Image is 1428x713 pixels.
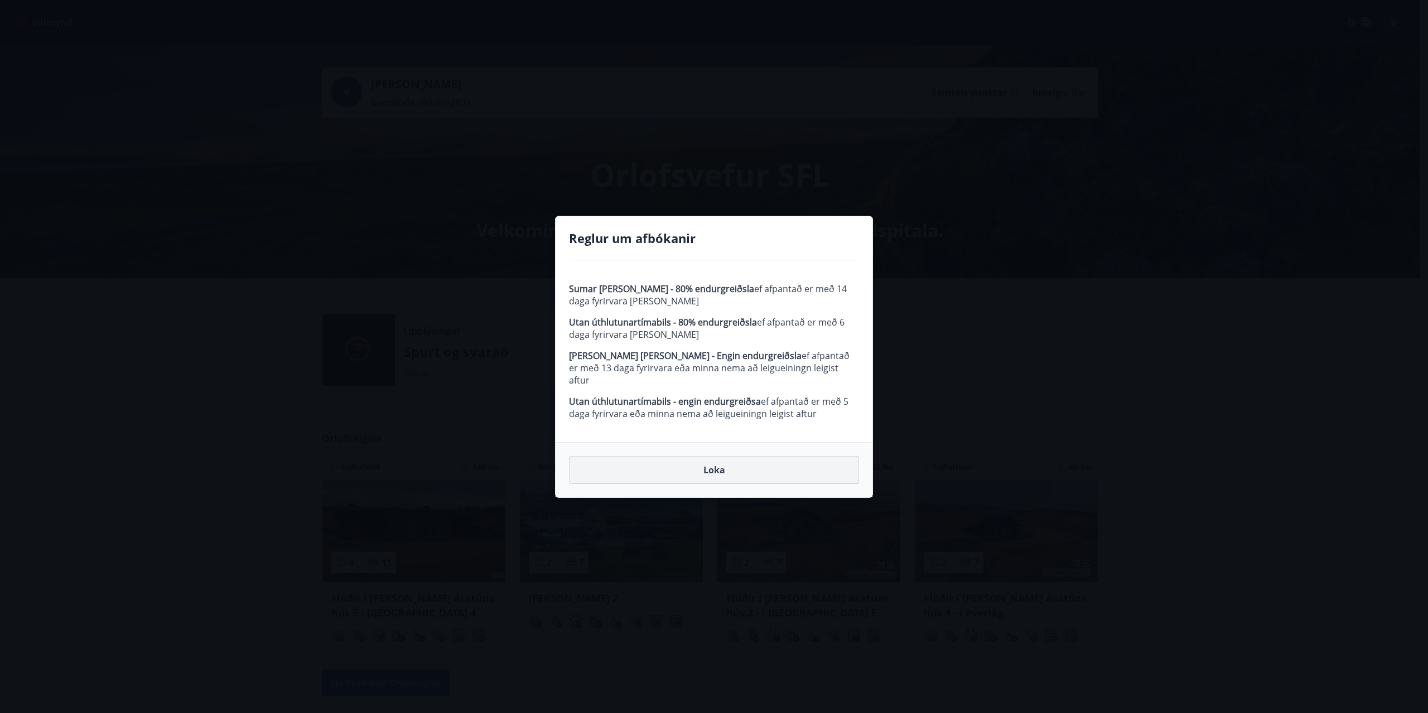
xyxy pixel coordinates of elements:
strong: Sumar [PERSON_NAME] - 80% endurgreiðsla [569,283,754,295]
p: ef afpantað er með 5 daga fyrirvara eða minna nema að leigueiningn leigist aftur [569,395,859,420]
strong: Utan úthlutunartímabils - 80% endurgreiðsla [569,316,757,328]
h4: Reglur um afbókanir [569,230,859,246]
p: ef afpantað er með 6 daga fyrirvara [PERSON_NAME] [569,316,859,341]
strong: Utan úthlutunartímabils - engin endurgreiðsa [569,395,761,408]
button: Loka [569,456,859,484]
p: ef afpantað er með 13 daga fyrirvara eða minna nema að leigueiningn leigist aftur [569,350,859,386]
p: ef afpantað er með 14 daga fyrirvara [PERSON_NAME] [569,283,859,307]
strong: [PERSON_NAME] [PERSON_NAME] - Engin endurgreiðsla [569,350,802,362]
